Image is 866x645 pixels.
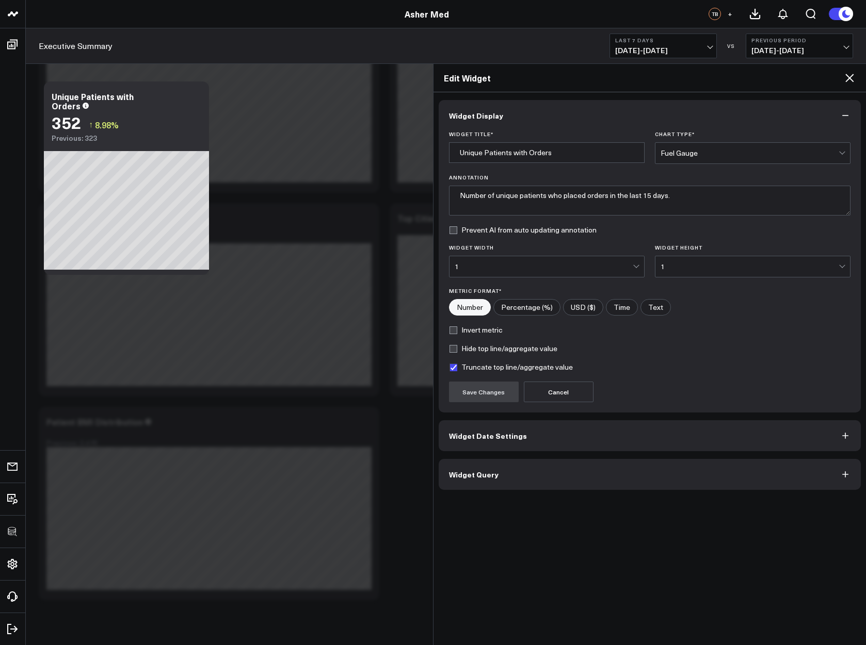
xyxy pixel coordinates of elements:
[640,299,671,316] label: Text
[493,299,560,316] label: Percentage (%)
[95,119,119,130] span: 8.98%
[661,262,839,271] div: 1
[563,299,603,316] label: USD ($)
[46,235,372,243] div: Previous: 2.47K
[89,118,93,131] span: ↑
[449,382,519,402] button: Save Changes
[615,46,711,55] span: [DATE] - [DATE]
[610,34,717,58] button: Last 7 Days[DATE]-[DATE]
[439,420,861,451] button: Widget Date Settings
[397,212,508,224] div: Top Cities by Patient Count
[655,244,851,251] label: Widget Height
[439,100,861,131] button: Widget Display
[449,174,851,180] label: Annotation
[724,8,736,20] button: +
[52,134,201,142] div: Previous: 323
[52,91,134,111] div: Unique Patients with Orders
[449,288,851,294] label: Metric Format*
[751,46,847,55] span: [DATE] - [DATE]
[52,113,81,131] div: 352
[455,262,633,271] div: 1
[449,470,499,478] span: Widget Query
[449,111,503,120] span: Widget Display
[709,8,721,20] div: TB
[449,131,645,137] label: Widget Title *
[449,344,557,353] label: Hide top line/aggregate value
[449,363,573,371] label: Truncate top line/aggregate value
[449,186,851,216] textarea: Number of unique patients who placed orders in the last 15 days.
[655,131,851,137] label: Chart Type *
[449,432,527,440] span: Widget Date Settings
[746,34,853,58] button: Previous Period[DATE]-[DATE]
[405,8,449,20] a: Asher Med
[722,43,741,49] div: VS
[439,459,861,490] button: Widget Query
[46,416,143,427] div: Patient BMI Distribution
[728,10,732,18] span: +
[524,382,594,402] button: Cancel
[449,326,503,334] label: Invert metric
[444,72,844,84] h2: Edit Widget
[606,299,638,316] label: Time
[449,142,645,163] input: Enter your widget title
[449,244,645,251] label: Widget Width
[751,37,847,43] b: Previous Period
[449,226,597,234] label: Prevent AI from auto updating annotation
[46,439,372,447] div: Previous: 2.47K
[39,40,113,52] a: Executive Summary
[615,37,711,43] b: Last 7 Days
[449,299,491,316] label: Number
[661,149,839,157] div: Fuel Gauge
